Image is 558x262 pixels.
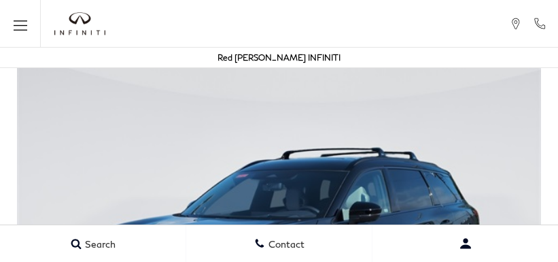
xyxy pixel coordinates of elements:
[54,12,105,35] a: infiniti
[372,227,558,261] button: Open user profile menu
[82,238,116,250] span: Search
[265,238,304,250] span: Contact
[217,52,341,63] a: Red [PERSON_NAME] INFINITI
[54,12,105,35] img: INFINITI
